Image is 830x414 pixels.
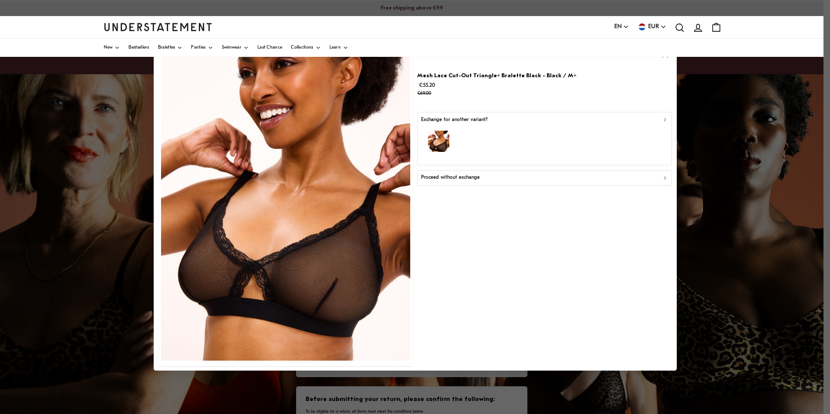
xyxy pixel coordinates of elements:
span: EN [614,22,622,32]
img: model-name=Sion|model-size=M+ [428,131,449,152]
a: Swimwear [222,39,249,57]
span: Learn [329,46,341,50]
span: Bralettes [158,46,175,50]
a: Learn [329,39,349,57]
a: New [104,39,120,57]
a: Panties [191,39,213,57]
a: Understatement Homepage [104,23,212,31]
a: Bralettes [158,39,183,57]
p: Mesh Lace Cut-Out Triangle+ Bralette Black - Black / M+ [417,71,576,80]
img: 56_75b479c9-a90b-4ca3-aebd-b7a40ef05ffa.jpg [161,51,410,361]
span: Bestsellers [128,46,149,50]
a: Collections [291,39,320,57]
span: Panties [191,46,205,50]
span: Collections [291,46,313,50]
button: Exchange for another variant?model-name=Sion|model-size=M+ [417,112,672,165]
span: Last Chance [257,46,282,50]
span: EUR [648,22,659,32]
button: EUR [638,22,666,32]
a: Last Chance [257,39,282,57]
button: Proceed without exchange [417,170,672,185]
p: Proceed without exchange [421,174,480,182]
button: EN [614,22,629,32]
span: Swimwear [222,46,241,50]
span: New [104,46,113,50]
p: Exchange for another variant? [421,116,487,124]
strike: €69.00 [417,91,431,96]
p: €55.20 [417,81,576,98]
a: Bestsellers [128,39,149,57]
